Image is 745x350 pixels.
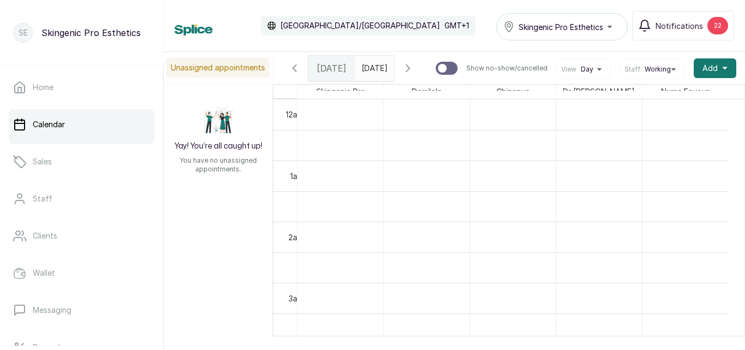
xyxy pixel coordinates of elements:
div: 12am [284,109,305,120]
a: Messaging [9,295,154,325]
button: ViewDay [561,65,606,74]
div: 2am [286,232,305,243]
button: Add [694,58,736,78]
p: Show no-show/cancelled [466,64,548,73]
div: 22 [707,17,728,34]
p: GMT+1 [444,20,469,31]
span: Dr [PERSON_NAME] [561,85,637,98]
span: Add [702,63,718,74]
h2: Yay! You’re all caught up! [175,141,262,152]
div: 3am [286,293,305,304]
p: Skingenic Pro Esthetics [41,26,141,39]
a: Staff [9,183,154,214]
p: Calendar [33,119,65,130]
p: Unassigned appointments [166,58,269,78]
span: Chinenye [494,85,532,98]
button: StaffWorking [624,65,680,74]
a: Clients [9,221,154,251]
a: Home [9,72,154,103]
p: Messaging [33,305,71,316]
span: Staff [624,65,640,74]
span: View [561,65,576,74]
p: Wallet [33,268,55,278]
p: SE [19,27,28,38]
p: Home [33,82,53,93]
span: Working [645,65,671,74]
p: You have no unassigned appointments. [170,156,266,174]
span: Notifications [656,20,703,32]
span: [DATE] [317,62,346,75]
p: Clients [33,230,57,241]
span: Damilola [410,85,444,98]
button: Notifications22 [632,11,734,40]
span: Skingenic Pro [314,85,368,98]
div: 1am [288,170,305,182]
p: Staff [33,193,52,204]
p: [GEOGRAPHIC_DATA]/[GEOGRAPHIC_DATA] [280,20,440,31]
span: Day [581,65,593,74]
a: Sales [9,146,154,177]
button: Skingenic Pro Esthetics [496,13,628,40]
span: Skingenic Pro Esthetics [519,21,603,33]
span: Nurse Favour [659,85,711,98]
a: Calendar [9,109,154,140]
div: [DATE] [308,56,355,81]
p: Sales [33,156,52,167]
a: Wallet [9,258,154,288]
